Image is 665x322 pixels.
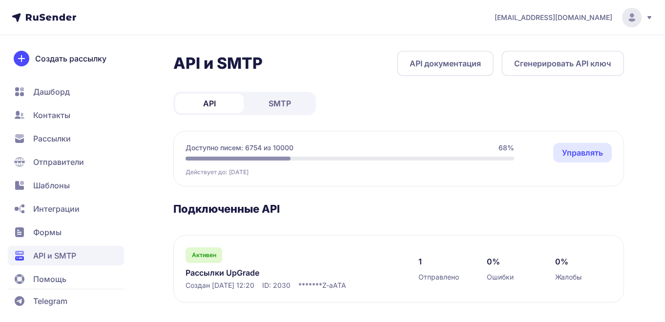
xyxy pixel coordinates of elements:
span: Контакты [33,109,70,121]
h2: API и SMTP [173,54,263,73]
span: ID: 2030 [262,281,291,290]
a: Рассылки UpGrade [186,267,386,279]
span: Создан [DATE] 12:20 [186,281,254,290]
span: Помощь [33,273,66,285]
span: Z-aATA [322,281,346,290]
span: Создать рассылку [35,53,106,64]
a: Управлять [553,143,612,162]
a: API [175,94,244,113]
span: Формы [33,226,62,238]
span: Рассылки [33,133,71,144]
span: Жалобы [555,272,582,282]
span: Активен [192,251,216,259]
h3: Подключенные API [173,202,624,216]
span: 0% [487,256,500,267]
span: 0% [555,256,568,267]
a: SMTP [246,94,314,113]
span: Ошибки [487,272,514,282]
a: API документация [397,51,494,76]
a: Telegram [8,291,124,311]
span: API и SMTP [33,250,76,262]
span: Действует до: [DATE] [186,168,249,176]
span: Отправители [33,156,84,168]
span: Доступно писем: 6754 из 10000 [186,143,293,153]
span: [EMAIL_ADDRESS][DOMAIN_NAME] [495,13,612,22]
button: Сгенерировать API ключ [501,51,624,76]
span: 68% [499,143,514,153]
span: Telegram [33,295,67,307]
span: Шаблоны [33,180,70,191]
span: Отправлено [418,272,459,282]
span: Интеграции [33,203,80,215]
span: 1 [418,256,422,267]
span: Дашборд [33,86,70,98]
span: SMTP [269,98,291,109]
span: API [203,98,216,109]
